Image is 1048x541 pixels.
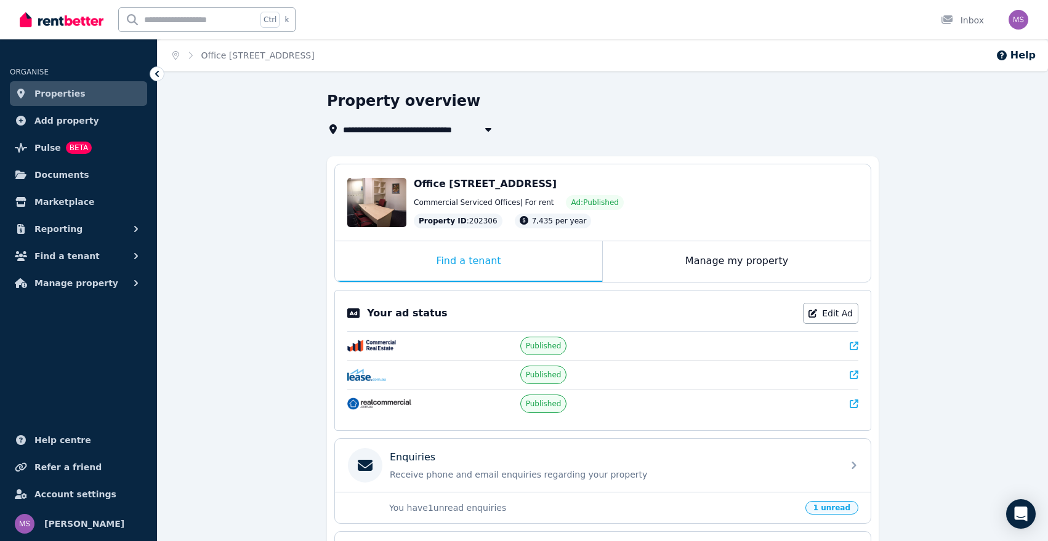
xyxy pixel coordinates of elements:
[347,398,411,410] img: RealCommercial.com.au
[10,68,49,76] span: ORGANISE
[941,14,984,26] div: Inbox
[327,91,480,111] h1: Property overview
[34,113,99,128] span: Add property
[10,162,147,187] a: Documents
[15,514,34,534] img: Mark Stariha
[389,502,798,514] p: You have 1 unread enquiries
[34,487,116,502] span: Account settings
[996,48,1036,63] button: Help
[10,271,147,295] button: Manage property
[335,241,602,282] div: Find a tenant
[34,222,83,236] span: Reporting
[10,135,147,160] a: PulseBETA
[34,86,86,101] span: Properties
[10,455,147,479] a: Refer a friend
[260,12,280,28] span: Ctrl
[390,450,435,465] p: Enquiries
[414,198,554,207] span: Commercial Serviced Offices | For rent
[34,167,89,182] span: Documents
[335,439,871,492] a: EnquiriesReceive phone and email enquiries regarding your property
[10,217,147,241] button: Reporting
[367,306,447,321] p: Your ad status
[201,50,315,60] a: Office [STREET_ADDRESS]
[34,194,94,209] span: Marketplace
[44,516,124,531] span: [PERSON_NAME]
[34,140,61,155] span: Pulse
[20,10,103,29] img: RentBetter
[390,468,836,481] p: Receive phone and email enquiries regarding your property
[526,370,562,380] span: Published
[10,108,147,133] a: Add property
[284,15,289,25] span: k
[526,399,562,409] span: Published
[419,216,467,226] span: Property ID
[805,501,858,515] span: 1 unread
[34,249,100,263] span: Find a tenant
[10,190,147,214] a: Marketplace
[158,39,329,71] nav: Breadcrumb
[571,198,618,207] span: Ad: Published
[603,241,871,282] div: Manage my property
[10,428,147,452] a: Help centre
[10,81,147,106] a: Properties
[526,341,562,351] span: Published
[532,217,587,225] span: 7,435 per year
[1006,499,1036,529] div: Open Intercom Messenger
[34,433,91,447] span: Help centre
[803,303,858,324] a: Edit Ad
[10,482,147,507] a: Account settings
[1009,10,1028,30] img: Mark Stariha
[414,214,502,228] div: : 202306
[34,460,102,475] span: Refer a friend
[347,340,396,352] img: CommercialRealEstate.com.au
[414,178,557,190] span: Office [STREET_ADDRESS]
[10,244,147,268] button: Find a tenant
[66,142,92,154] span: BETA
[34,276,118,291] span: Manage property
[347,369,386,381] img: Lease.com.au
